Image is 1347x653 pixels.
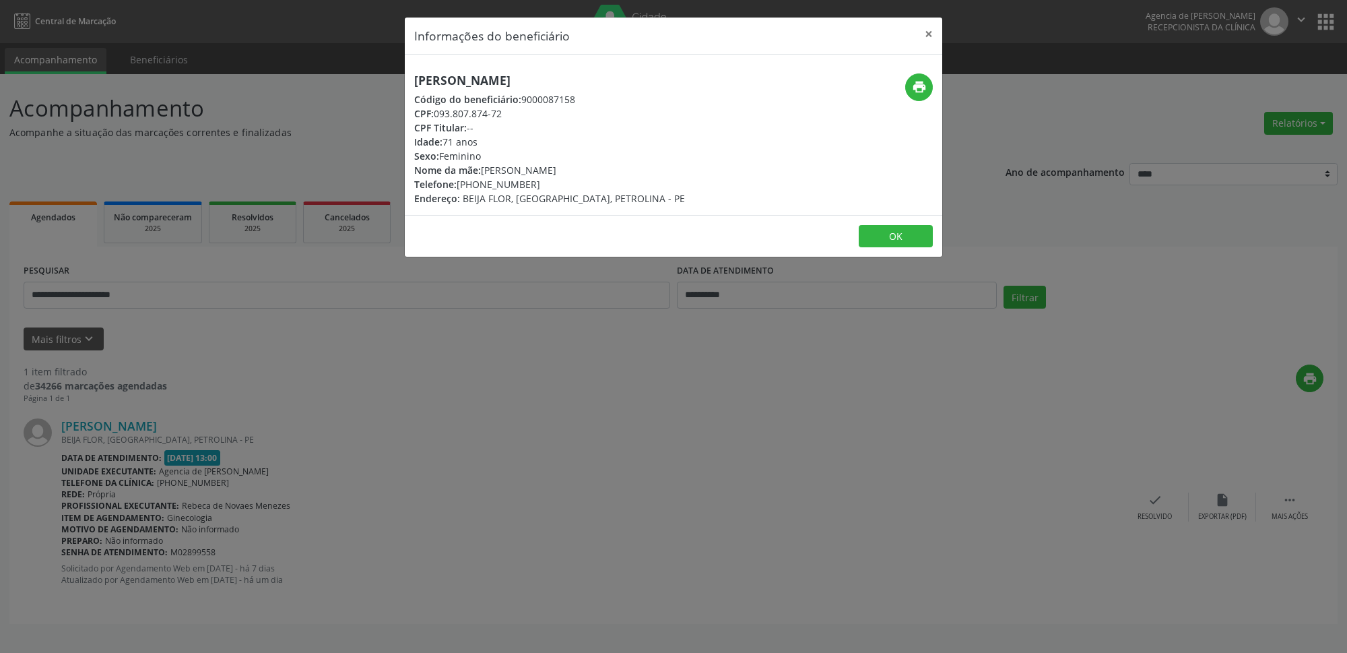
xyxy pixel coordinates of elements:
h5: Informações do beneficiário [414,27,570,44]
i: print [912,80,927,94]
div: [PERSON_NAME] [414,163,685,177]
span: Nome da mãe: [414,164,481,177]
span: Idade: [414,135,442,148]
h5: [PERSON_NAME] [414,73,685,88]
div: 71 anos [414,135,685,149]
span: Sexo: [414,150,439,162]
span: CPF Titular: [414,121,467,134]
span: BEIJA FLOR, [GEOGRAPHIC_DATA], PETROLINA - PE [463,192,685,205]
div: 9000087158 [414,92,685,106]
div: -- [414,121,685,135]
div: Feminino [414,149,685,163]
span: Telefone: [414,178,457,191]
button: Close [915,18,942,51]
div: 093.807.874-72 [414,106,685,121]
span: Código do beneficiário: [414,93,521,106]
span: Endereço: [414,192,460,205]
button: print [905,73,933,101]
div: [PHONE_NUMBER] [414,177,685,191]
button: OK [859,225,933,248]
span: CPF: [414,107,434,120]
